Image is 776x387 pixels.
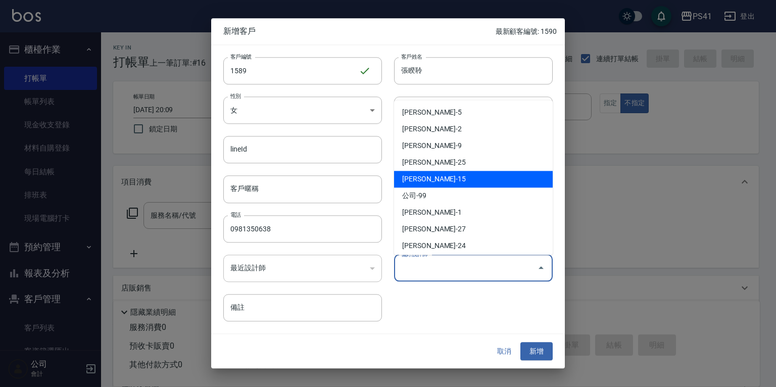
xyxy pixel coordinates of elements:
li: [PERSON_NAME]-27 [394,221,553,237]
p: 最新顧客編號: 1590 [496,26,557,37]
span: 新增客戶 [223,26,496,36]
label: 偏好設計師 [401,250,427,258]
li: [PERSON_NAME]-2 [394,121,553,137]
label: 電話 [230,211,241,218]
li: [PERSON_NAME]-15 [394,171,553,187]
button: 新增 [520,342,553,361]
li: [PERSON_NAME]-24 [394,237,553,254]
li: [PERSON_NAME]-5 [394,104,553,121]
li: [PERSON_NAME]-1 [394,204,553,221]
label: 客戶姓名 [401,53,422,60]
li: [PERSON_NAME]-26 [394,254,553,271]
button: Close [533,260,549,276]
li: [PERSON_NAME]-9 [394,137,553,154]
button: 取消 [488,342,520,361]
label: 性別 [230,92,241,100]
div: 女 [223,96,382,124]
li: [PERSON_NAME]-25 [394,154,553,171]
label: 客戶編號 [230,53,252,60]
li: 公司-99 [394,187,553,204]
